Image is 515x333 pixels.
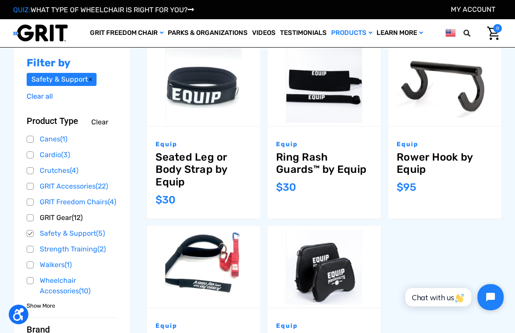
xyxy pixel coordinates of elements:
a: Canes(1) [27,133,117,146]
a: Seated Leg or Body Strap by Equip,$30.00 [156,151,252,189]
span: (1) [65,261,72,269]
h2: Filter by [27,57,117,69]
span: QUIZ: [13,6,31,14]
a: Clear all [27,92,53,100]
a: Walkers(1) [27,258,117,271]
p: Equip [156,140,252,149]
input: Search [476,24,480,42]
img: Cart [487,27,500,40]
iframe: Tidio Chat [396,277,511,318]
a: GRIT Gear(12) [27,211,117,224]
a: Ring Rash Guards™ by Equip,$30.00 [276,151,372,176]
span: (10) [79,287,90,295]
a: Crutches(4) [27,164,117,177]
span: 0 [493,24,502,33]
img: Aldridge Arm™ by Equip [147,229,260,305]
a: Strength Training(2) [27,243,117,256]
a: Learn More [374,19,425,47]
a: Safety & Support(5) [27,227,117,240]
a: GRIT Freedom Chair [88,19,166,47]
p: Equip [276,321,372,330]
span: (1) [60,135,67,143]
img: GRIT All-Terrain Wheelchair and Mobility Equipment [13,24,68,42]
a: GRIT Accessories(22) [27,180,117,193]
a: Testimonials [278,19,329,47]
span: (2) [97,245,106,253]
span: (5) [96,229,105,237]
a: Products [329,19,374,47]
a: GRIT Freedom Chairs(4) [27,196,117,209]
span: Show More [27,302,55,310]
span: $30 [156,194,176,206]
span: (12) [72,213,83,222]
a: Videos [250,19,278,47]
span: $30 [276,181,296,193]
span: (4) [70,166,78,175]
img: us.png [446,27,456,38]
img: LapMat™ by Equip [267,229,381,305]
a: Cardio(3) [27,148,117,161]
a: Rower Hook by Equip,$95.00 [397,151,493,176]
button: Product Type [27,116,117,126]
a: Account [451,5,495,14]
span: Product Type [27,116,78,126]
a: Cart with 0 items [480,24,502,42]
span: (3) [61,151,70,159]
p: Equip [156,321,252,330]
a: QUIZ:WHAT TYPE OF WHEELCHAIR IS RIGHT FOR YOU? [13,6,194,14]
a: Show More [27,301,55,309]
span: (22) [96,182,108,190]
a: Aldridge Arm™ by Equip,$155.00 [147,226,260,308]
a: LapMat™ by Equip,$95.00 [267,226,381,308]
p: Equip [276,140,372,149]
span: $95 [397,181,416,193]
p: Equip [397,140,493,149]
a: Parks & Organizations [166,19,250,47]
span: (4) [108,198,116,206]
a: Wheelchair Accessories(10) [27,274,117,298]
a: Safety & Support [27,73,97,86]
a: Clear [91,117,108,127]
